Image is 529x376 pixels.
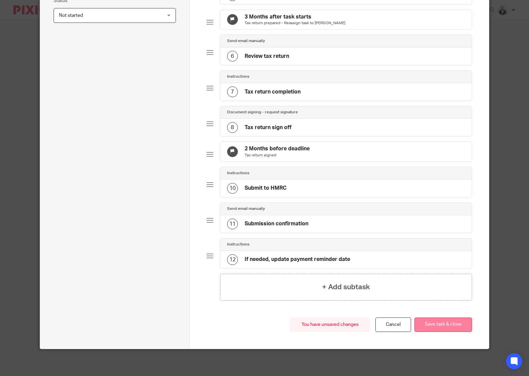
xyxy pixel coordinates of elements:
[245,153,310,158] p: Tax return signed
[227,122,238,133] div: 8
[245,21,345,26] p: Tax return prepared - Reassign task to [PERSON_NAME]
[227,206,265,212] h4: Send email manually
[227,74,249,79] h4: Instructions
[227,242,249,247] h4: Instructions
[227,183,238,194] div: 10
[245,53,289,60] h4: Review tax return
[59,13,83,18] span: Not started
[245,220,308,227] h4: Submission confirmation
[227,38,265,44] h4: Send email manually
[414,317,472,332] button: Save task & close
[227,86,238,97] div: 7
[290,317,370,332] div: You have unsaved changes
[245,145,310,152] h4: 2 Months before deadline
[227,110,298,115] h4: Document signing - request signature
[227,171,249,176] h4: Instructions
[245,88,301,96] h4: Tax return completion
[245,13,345,21] h4: 3 Months after task starts
[245,185,286,192] h4: Submit to HMRC
[245,256,350,263] h4: If needed, update payment reminder date
[227,51,238,62] div: 6
[322,282,370,292] h4: + Add subtask
[227,254,238,265] div: 12
[227,219,238,229] div: 11
[375,317,411,332] a: Cancel
[245,124,291,131] h4: Tax return sign off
